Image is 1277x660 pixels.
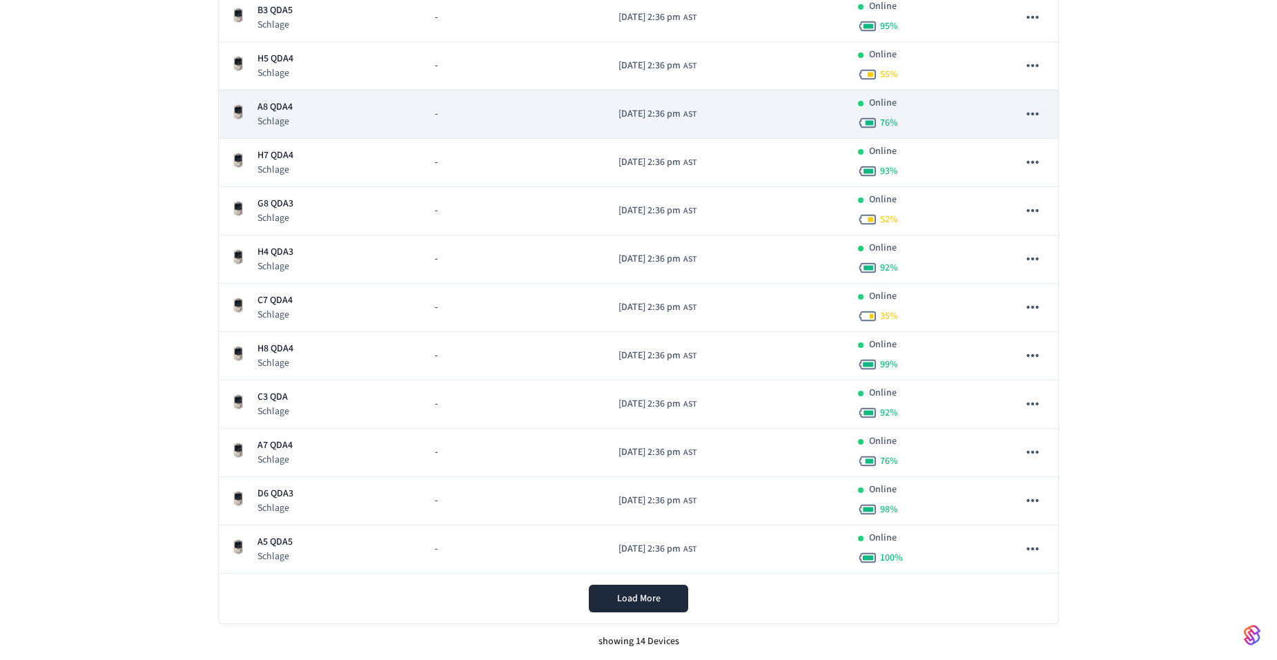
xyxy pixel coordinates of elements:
[683,302,696,314] span: AST
[435,252,438,266] span: -
[257,453,293,467] p: Schlage
[230,442,246,458] img: Schlage Sense Smart Deadbolt with Camelot Trim, Front
[618,59,681,73] span: [DATE] 2:36 pm
[683,12,696,24] span: AST
[869,531,897,545] p: Online
[257,405,289,418] p: Schlage
[618,107,681,122] span: [DATE] 2:36 pm
[618,155,681,170] span: [DATE] 2:36 pm
[230,297,246,313] img: Schlage Sense Smart Deadbolt with Camelot Trim, Front
[257,501,293,515] p: Schlage
[257,52,293,66] p: H5 QDA4
[618,59,696,73] div: America/Santo_Domingo
[257,163,293,177] p: Schlage
[257,487,293,501] p: D6 QDA3
[683,350,696,362] span: AST
[257,148,293,163] p: H7 QDA4
[618,155,696,170] div: America/Santo_Domingo
[230,490,246,507] img: Schlage Sense Smart Deadbolt with Camelot Trim, Front
[257,115,293,128] p: Schlage
[435,349,438,363] span: -
[869,483,897,497] p: Online
[683,108,696,121] span: AST
[683,157,696,169] span: AST
[618,445,696,460] div: America/Santo_Domingo
[230,55,246,72] img: Schlage Sense Smart Deadbolt with Camelot Trim, Front
[257,438,293,453] p: A7 QDA4
[869,96,897,110] p: Online
[683,398,696,411] span: AST
[618,494,696,508] div: America/Santo_Domingo
[869,241,897,255] p: Online
[230,104,246,120] img: Schlage Sense Smart Deadbolt with Camelot Trim, Front
[257,211,293,225] p: Schlage
[618,10,696,25] div: America/Santo_Domingo
[880,503,898,516] span: 98 %
[257,66,293,80] p: Schlage
[435,204,438,218] span: -
[618,445,681,460] span: [DATE] 2:36 pm
[230,345,246,362] img: Schlage Sense Smart Deadbolt with Camelot Trim, Front
[257,18,293,32] p: Schlage
[869,434,897,449] p: Online
[257,308,293,322] p: Schlage
[880,164,898,178] span: 93 %
[880,454,898,468] span: 76 %
[257,293,293,308] p: C7 QDA4
[230,249,246,265] img: Schlage Sense Smart Deadbolt with Camelot Trim, Front
[589,585,688,612] button: Load More
[880,213,898,226] span: 52 %
[435,155,438,170] span: -
[869,193,897,207] p: Online
[683,205,696,217] span: AST
[880,309,898,323] span: 35 %
[257,535,293,550] p: A5 QDA5
[435,445,438,460] span: -
[869,338,897,352] p: Online
[869,48,897,62] p: Online
[617,592,661,605] span: Load More
[618,397,681,411] span: [DATE] 2:36 pm
[257,260,293,273] p: Schlage
[435,10,438,25] span: -
[880,406,898,420] span: 92 %
[618,300,696,315] div: America/Santo_Domingo
[257,342,293,356] p: H8 QDA4
[618,349,681,363] span: [DATE] 2:36 pm
[880,68,898,81] span: 55 %
[683,495,696,507] span: AST
[435,107,438,122] span: -
[618,494,681,508] span: [DATE] 2:36 pm
[618,204,696,218] div: America/Santo_Domingo
[869,144,897,159] p: Online
[1244,624,1260,646] img: SeamLogoGradient.69752ec5.svg
[618,252,681,266] span: [DATE] 2:36 pm
[230,200,246,217] img: Schlage Sense Smart Deadbolt with Camelot Trim, Front
[880,551,903,565] span: 100 %
[683,543,696,556] span: AST
[257,245,293,260] p: H4 QDA3
[230,394,246,410] img: Schlage Sense Smart Deadbolt with Camelot Trim, Front
[219,623,1058,660] div: showing 14 Devices
[869,289,897,304] p: Online
[618,542,696,556] div: America/Santo_Domingo
[618,349,696,363] div: America/Santo_Domingo
[435,494,438,508] span: -
[435,59,438,73] span: -
[435,542,438,556] span: -
[435,397,438,411] span: -
[683,253,696,266] span: AST
[618,300,681,315] span: [DATE] 2:36 pm
[618,397,696,411] div: America/Santo_Domingo
[618,10,681,25] span: [DATE] 2:36 pm
[869,386,897,400] p: Online
[880,261,898,275] span: 92 %
[618,542,681,556] span: [DATE] 2:36 pm
[618,204,681,218] span: [DATE] 2:36 pm
[257,550,293,563] p: Schlage
[435,300,438,315] span: -
[880,358,898,371] span: 99 %
[683,447,696,459] span: AST
[230,152,246,168] img: Schlage Sense Smart Deadbolt with Camelot Trim, Front
[257,390,289,405] p: C3 QDA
